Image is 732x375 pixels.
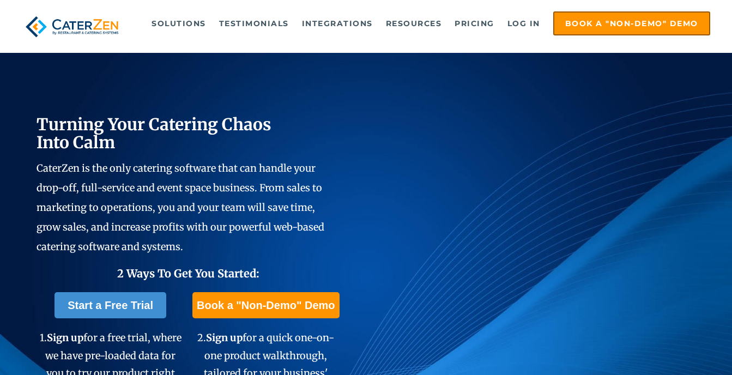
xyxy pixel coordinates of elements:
span: Sign up [206,331,243,344]
span: Sign up [47,331,83,344]
a: Book a "Non-Demo" Demo [553,11,710,35]
span: CaterZen is the only catering software that can handle your drop-off, full-service and event spac... [37,162,324,253]
a: Book a "Non-Demo" Demo [192,292,339,318]
a: Start a Free Trial [55,292,166,318]
a: Log in [502,13,546,34]
a: Testimonials [214,13,294,34]
a: Integrations [297,13,378,34]
a: Pricing [449,13,500,34]
span: 2 Ways To Get You Started: [117,267,259,280]
div: Navigation Menu [140,11,710,35]
span: Turning Your Catering Chaos Into Calm [37,114,271,153]
a: Resources [380,13,447,34]
a: Solutions [146,13,211,34]
img: caterzen [22,11,122,42]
